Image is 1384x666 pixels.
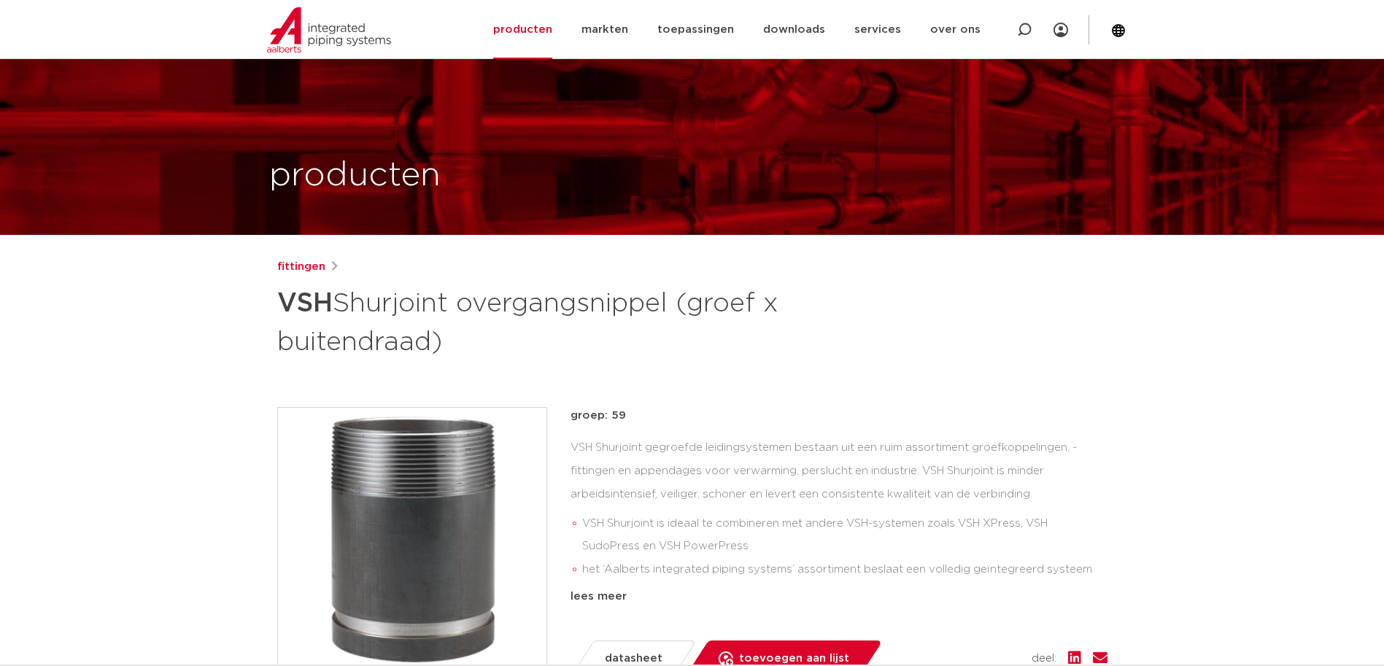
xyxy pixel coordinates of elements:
[571,407,1107,425] p: groep: 59
[277,282,825,360] h1: Shurjoint overgangsnippel (groef x buitendraad)
[571,436,1107,582] div: VSH Shurjoint gegroefde leidingsystemen bestaan uit een ruim assortiment groefkoppelingen, -fitti...
[277,290,333,317] strong: VSH
[571,588,1107,605] div: lees meer
[582,558,1107,605] li: het ‘Aalberts integrated piping systems’ assortiment beslaat een volledig geïntegreerd systeem va...
[269,152,441,199] h1: producten
[582,512,1107,559] li: VSH Shurjoint is ideaal te combineren met andere VSH-systemen zoals VSH XPress, VSH SudoPress en ...
[277,258,325,276] a: fittingen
